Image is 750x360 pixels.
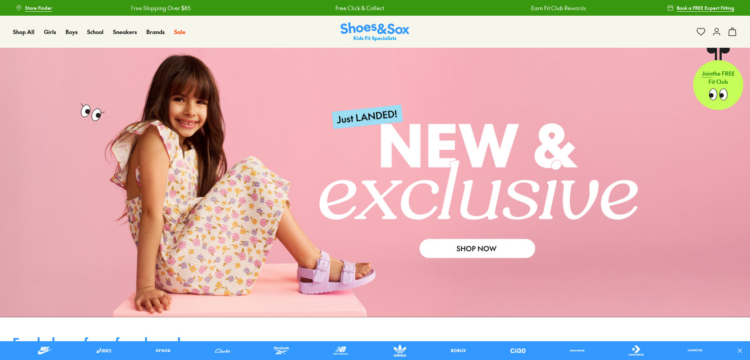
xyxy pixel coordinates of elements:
[693,47,743,110] a: Jointhe FREE Fit Club
[146,28,165,36] a: Brands
[335,4,384,12] a: Free Click & Collect
[131,4,191,12] a: Free Shipping Over $85
[677,4,734,11] span: Book a FREE Expert Fitting
[13,28,35,36] a: Shop All
[44,28,56,36] a: Girls
[340,22,410,42] img: SNS_Logo_Responsive.svg
[174,28,186,36] a: Sale
[667,1,734,15] a: Book a FREE Expert Fitting
[340,22,410,42] a: Shoes & Sox
[87,28,104,36] a: School
[25,4,52,11] span: Store Finder
[113,28,137,36] a: Sneakers
[693,63,743,92] p: the FREE Fit Club
[66,28,78,36] a: Boys
[702,69,712,77] span: Join
[531,4,586,12] a: Earn Fit Club Rewards
[16,1,52,15] a: Store Finder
